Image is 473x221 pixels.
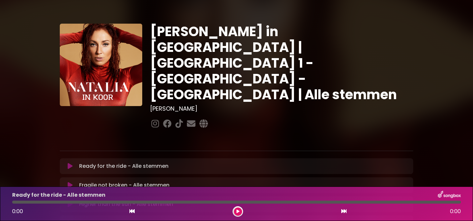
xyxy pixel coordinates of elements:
[12,191,105,199] p: Ready for the ride - Alle stemmen
[150,105,413,112] h3: [PERSON_NAME]
[438,191,461,199] img: songbox-logo-white.png
[12,208,23,215] span: 0:00
[79,181,169,189] p: Fragile not broken - Alle stemmen
[60,24,142,106] img: YTVS25JmS9CLUqXqkEhs
[450,208,461,215] span: 0:00
[150,24,413,102] h1: [PERSON_NAME] in [GEOGRAPHIC_DATA] | [GEOGRAPHIC_DATA] 1 - [GEOGRAPHIC_DATA] - [GEOGRAPHIC_DATA] ...
[79,162,169,170] p: Ready for the ride - Alle stemmen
